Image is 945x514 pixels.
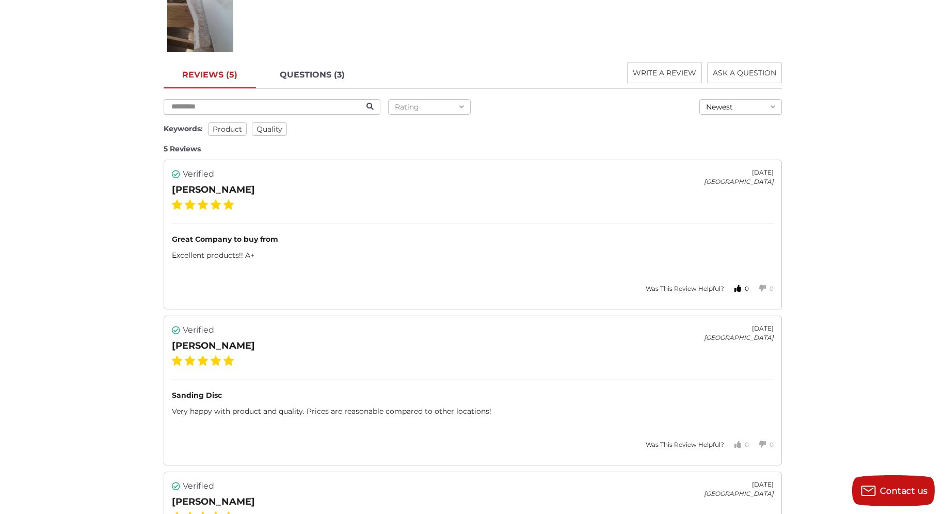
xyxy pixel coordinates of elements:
span: 0 [745,441,749,448]
label: 3 Stars [198,355,208,366]
button: Rating [388,99,471,115]
i: Verified user [172,482,180,490]
a: QUESTIONS (3) [261,63,363,88]
div: [PERSON_NAME] [172,495,255,509]
span: Verified [183,480,214,492]
button: Newest [699,99,782,115]
button: ASK A QUESTION [707,63,782,83]
span: 0 [770,441,774,448]
span: 0 [745,285,749,292]
span: Rating [395,102,419,112]
span: Verified [183,168,214,180]
span: ASK A QUESTION [713,68,776,77]
button: Votes Up [724,276,749,301]
div: Great Company to buy from [172,234,774,245]
span: Contact us [880,486,928,496]
span: Verified [183,324,214,336]
span: product [208,122,247,136]
button: Contact us [852,475,935,506]
label: 4 Stars [211,355,221,366]
button: Votes Up [724,432,749,457]
span: WRITE A REVIEW [633,68,696,77]
div: Was This Review Helpful? [646,284,724,293]
span: Prices are reasonable compared to other locations! [307,407,491,416]
div: Sanding Disc [172,390,774,401]
div: [DATE] [704,168,774,177]
div: Was This Review Helpful? [646,440,724,449]
span: Keywords: [164,124,203,133]
div: [PERSON_NAME] [172,339,255,353]
span: Excellent products!! [172,251,245,260]
label: 1 Star [172,355,182,366]
span: Newest [706,102,733,112]
button: WRITE A REVIEW [627,63,702,83]
label: 4 Stars [211,199,221,210]
i: Verified user [172,326,180,334]
span: A+ [245,251,254,260]
i: Verified user [172,170,180,178]
span: Very happy with product and quality. [172,407,307,416]
label: 2 Stars [185,355,195,366]
div: [GEOGRAPHIC_DATA] [704,489,774,499]
div: [GEOGRAPHIC_DATA] [704,333,774,342]
span: quality [252,122,287,136]
div: 5 Reviews [164,144,782,154]
div: [GEOGRAPHIC_DATA] [704,177,774,186]
button: Votes Down [749,276,774,301]
label: 5 Stars [223,355,234,366]
a: REVIEWS (5) [164,63,256,88]
div: [PERSON_NAME] [172,183,255,197]
label: 1 Star [172,199,182,210]
label: 3 Stars [198,199,208,210]
span: 0 [770,285,774,292]
div: [DATE] [704,480,774,489]
button: Votes Down [749,432,774,457]
label: 5 Stars [223,199,234,210]
label: 2 Stars [185,199,195,210]
div: [DATE] [704,324,774,333]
